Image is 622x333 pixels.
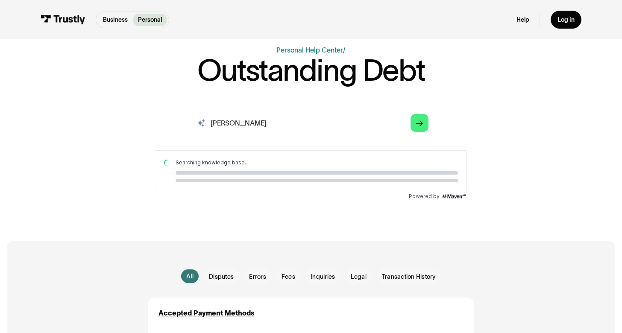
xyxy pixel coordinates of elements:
a: Business [98,14,133,26]
form: Search [187,109,435,137]
span: Legal [351,272,367,281]
a: All [181,269,199,283]
span: Fees [282,272,295,281]
p: Business [103,15,128,24]
span: Errors [249,272,266,281]
div: Log in [557,16,575,23]
a: Personal Help Center [276,46,343,54]
p: Personal [138,15,162,24]
a: Help [516,16,529,23]
span: Transaction History [382,272,436,281]
a: Log in [551,11,581,29]
div: / [343,46,346,54]
input: search [187,109,435,137]
a: Accepted Payment Methods [158,308,254,318]
img: Trustly Logo [41,15,85,24]
form: Email Form [148,269,474,284]
div: Searching knowledge base... [28,16,310,23]
span: Inquiries [311,272,335,281]
span: Disputes [209,272,234,281]
img: Maven AGI Logo [293,50,319,56]
div: All [186,272,194,280]
a: Personal [133,14,167,26]
span: Powered by [261,50,292,56]
h1: Outstanding Debt [197,55,425,85]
